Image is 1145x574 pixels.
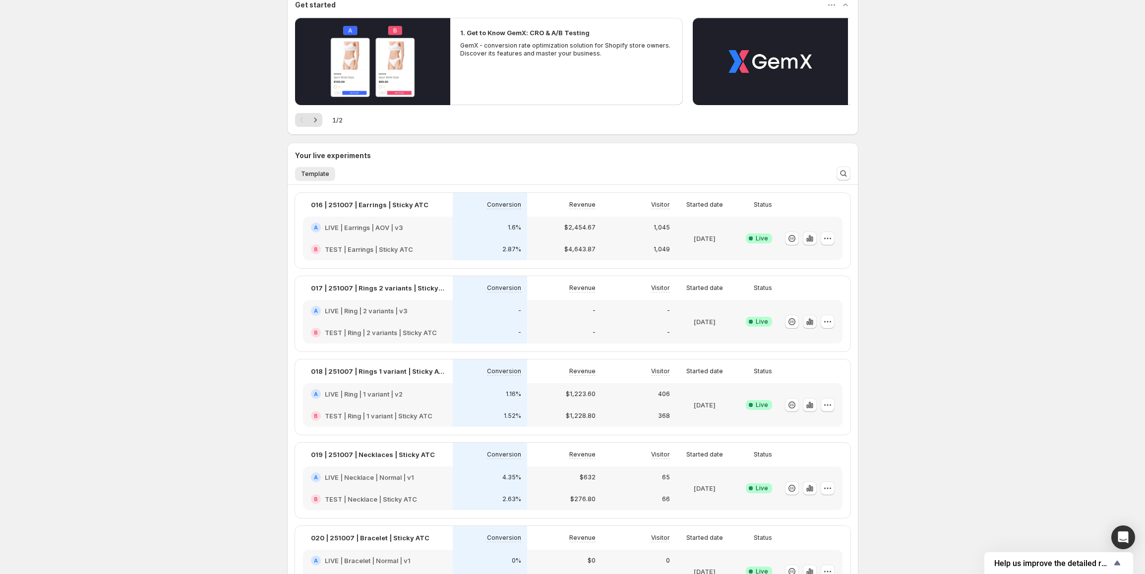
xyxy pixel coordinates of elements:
p: 020 | 251007 | Bracelet | Sticky ATC [311,533,429,543]
p: $1,228.80 [566,412,596,420]
h2: A [314,308,318,314]
p: 0% [512,557,521,565]
button: Next [308,113,322,127]
p: Started date [686,451,723,459]
p: [DATE] [694,483,716,493]
p: 2.87% [502,245,521,253]
p: - [667,329,670,337]
p: 406 [658,390,670,398]
p: Status [754,534,772,542]
p: $632 [580,473,596,481]
p: - [518,307,521,315]
p: Status [754,367,772,375]
p: Revenue [569,367,596,375]
p: 1,049 [654,245,670,253]
h2: LIVE | Necklace | Normal | v1 [325,472,414,482]
p: 4.35% [502,473,521,481]
p: Visitor [651,451,670,459]
h2: LIVE | Ring | 2 variants | v3 [325,306,408,316]
p: [DATE] [694,317,716,327]
h2: TEST | Ring | 1 variant | Sticky ATC [325,411,432,421]
span: 1 / 2 [332,115,343,125]
p: Conversion [487,367,521,375]
p: Visitor [651,201,670,209]
p: [DATE] [694,400,716,410]
p: Visitor [651,367,670,375]
h2: A [314,225,318,230]
button: Search and filter results [837,167,850,180]
p: Status [754,284,772,292]
p: - [593,329,596,337]
p: 1.16% [506,390,521,398]
p: Conversion [487,451,521,459]
p: 66 [662,495,670,503]
span: Template [301,170,329,178]
span: Live [756,484,768,492]
p: Visitor [651,284,670,292]
p: 018 | 251007 | Rings 1 variant | Sticky ATC [311,366,445,376]
p: - [593,307,596,315]
h2: A [314,474,318,480]
p: 017 | 251007 | Rings 2 variants | Sticky ATC [311,283,445,293]
p: 016 | 251007 | Earrings | Sticky ATC [311,200,428,210]
button: Play video [693,18,848,105]
p: $1,223.60 [566,390,596,398]
p: 65 [662,473,670,481]
h2: B [314,496,318,502]
span: Help us improve the detailed report for A/B campaigns [994,559,1111,568]
p: $0 [588,557,596,565]
h2: A [314,558,318,564]
p: Revenue [569,451,596,459]
button: Play video [295,18,450,105]
p: - [518,329,521,337]
p: Started date [686,284,723,292]
p: Revenue [569,534,596,542]
h2: B [314,330,318,336]
p: $276.80 [570,495,596,503]
p: 368 [658,412,670,420]
div: Open Intercom Messenger [1111,525,1135,549]
p: Revenue [569,201,596,209]
h2: TEST | Ring | 2 variants | Sticky ATC [325,328,437,338]
span: Live [756,234,768,242]
p: Status [754,201,772,209]
h2: LIVE | Bracelet | Normal | v1 [325,556,411,566]
h2: B [314,246,318,252]
p: $2,454.67 [564,224,596,231]
p: - [667,307,670,315]
p: Visitor [651,534,670,542]
p: Conversion [487,534,521,542]
h2: B [314,413,318,419]
p: GemX - conversion rate optimization solution for Shopify store owners. Discover its features and ... [460,42,673,57]
p: Revenue [569,284,596,292]
p: Conversion [487,201,521,209]
p: Started date [686,367,723,375]
p: 019 | 251007 | Necklaces | Sticky ATC [311,450,435,459]
p: [DATE] [694,233,716,243]
p: 1.6% [508,224,521,231]
p: Status [754,451,772,459]
h3: Your live experiments [295,151,371,161]
span: Live [756,401,768,409]
p: Started date [686,534,723,542]
p: $4,643.87 [564,245,596,253]
span: Live [756,318,768,326]
button: Show survey - Help us improve the detailed report for A/B campaigns [994,557,1123,569]
h2: TEST | Necklace | Sticky ATC [325,494,417,504]
h2: LIVE | Earrings | AOV | v3 [325,223,403,232]
h2: LIVE | Ring | 1 variant | v2 [325,389,403,399]
h2: A [314,391,318,397]
p: Started date [686,201,723,209]
p: 2.63% [502,495,521,503]
h2: TEST | Earrings | Sticky ATC [325,244,413,254]
p: 0 [666,557,670,565]
h2: 1. Get to Know GemX: CRO & A/B Testing [460,28,590,38]
p: 1,045 [654,224,670,231]
p: 1.52% [504,412,521,420]
nav: Pagination [295,113,322,127]
p: Conversion [487,284,521,292]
